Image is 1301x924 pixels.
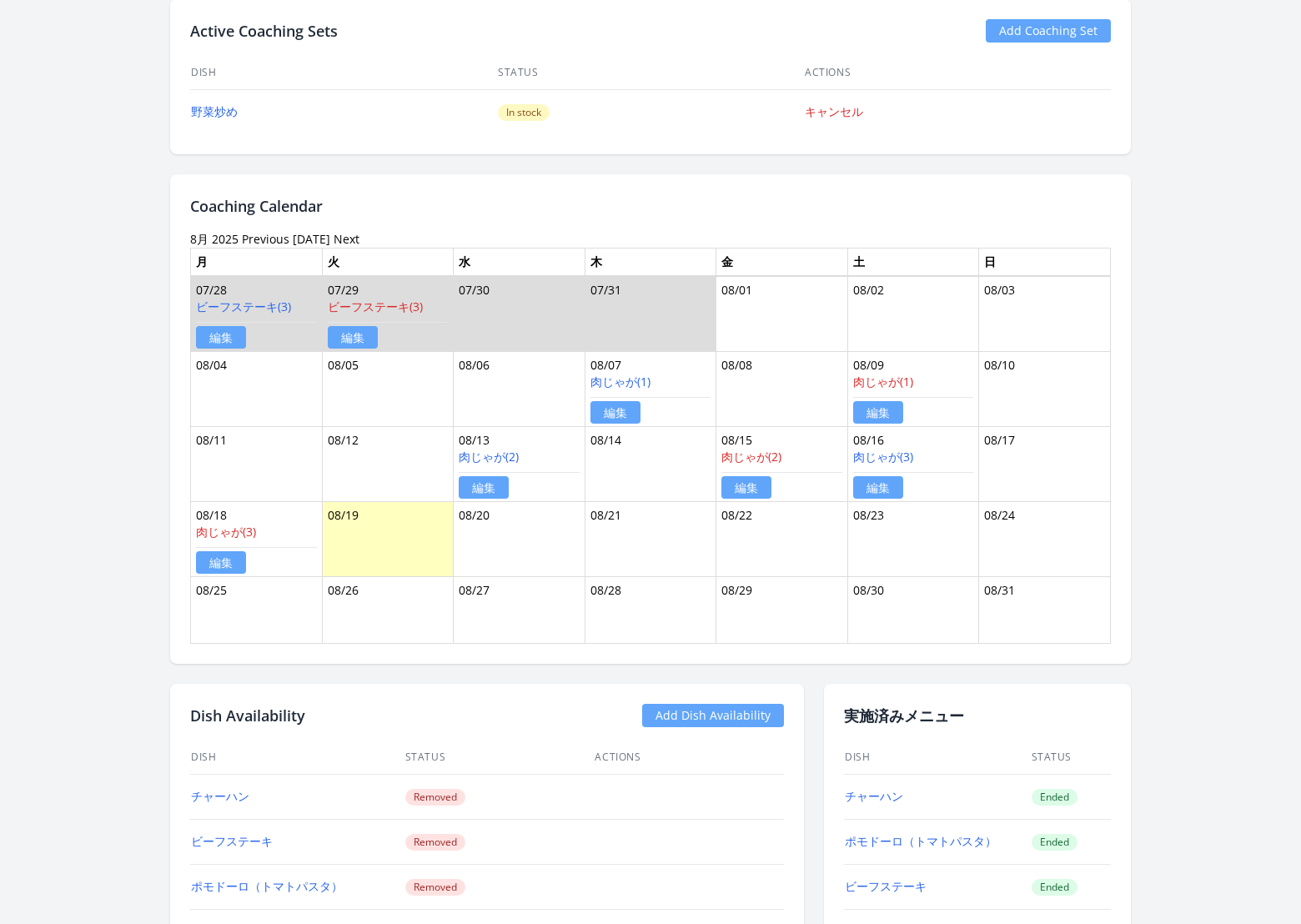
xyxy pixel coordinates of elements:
[190,19,338,43] h2: Active Coaching Sets
[196,551,246,574] a: 編集
[585,351,716,426] td: 08/07
[322,426,454,501] td: 08/12
[404,741,595,775] th: Status
[191,878,343,894] a: ポモドーロ（トマトパスタ）
[191,833,273,849] a: ビーフステーキ
[328,326,378,349] a: 編集
[845,833,997,849] a: ポモドーロ（トマトパスタ）
[191,351,323,426] td: 08/04
[585,426,716,501] td: 08/14
[979,576,1111,643] td: 08/31
[716,501,848,576] td: 08/22
[853,374,913,389] a: 肉じゃが(1)
[979,276,1111,352] td: 08/03
[191,276,323,352] td: 07/28
[322,276,454,352] td: 07/29
[590,374,650,389] a: 肉じゃが(1)
[585,248,716,276] th: 木
[191,103,238,119] a: 野菜炒め
[847,351,979,426] td: 08/09
[405,834,465,851] span: Removed
[328,299,423,314] a: ビーフステーキ(3)
[847,426,979,501] td: 08/16
[845,878,927,894] a: ビーフステーキ
[322,248,454,276] th: 火
[844,704,1111,727] h2: 実施済みメニュー
[454,351,585,426] td: 08/06
[322,501,454,576] td: 08/19
[191,576,323,643] td: 08/25
[191,501,323,576] td: 08/18
[498,104,550,121] span: In stock
[196,524,256,540] a: 肉じゃが(3)
[454,426,585,501] td: 08/13
[979,501,1111,576] td: 08/24
[191,788,249,804] a: チャーハン
[196,326,246,349] a: 編集
[405,789,465,806] span: Removed
[721,449,781,465] a: 肉じゃが(2)
[585,501,716,576] td: 08/21
[805,103,863,119] a: キャンセル
[1032,834,1077,851] span: Ended
[196,299,291,314] a: ビーフステーキ(3)
[716,248,848,276] th: 金
[191,426,323,501] td: 08/11
[716,576,848,643] td: 08/29
[853,476,903,499] a: 編集
[845,788,903,804] a: チャーハン
[1031,741,1112,775] th: Status
[979,248,1111,276] th: 日
[594,741,784,775] th: Actions
[979,426,1111,501] td: 08/17
[242,231,289,247] a: Previous
[405,879,465,896] span: Removed
[322,576,454,643] td: 08/26
[334,231,359,247] a: Next
[190,231,239,247] time: 8月 2025
[454,248,585,276] th: 水
[847,576,979,643] td: 08/30
[590,401,640,424] a: 編集
[585,576,716,643] td: 08/28
[847,248,979,276] th: 土
[716,426,848,501] td: 08/15
[844,741,1031,775] th: Dish
[986,19,1111,43] a: Add Coaching Set
[642,704,784,727] a: Add Dish Availability
[979,351,1111,426] td: 08/10
[497,56,804,90] th: Status
[585,276,716,352] td: 07/31
[1032,879,1077,896] span: Ended
[454,576,585,643] td: 08/27
[459,449,519,465] a: 肉じゃが(2)
[853,401,903,424] a: 編集
[459,476,509,499] a: 編集
[322,351,454,426] td: 08/05
[454,276,585,352] td: 07/30
[716,351,848,426] td: 08/08
[853,449,913,465] a: 肉じゃが(3)
[847,276,979,352] td: 08/02
[190,194,1111,218] h2: Coaching Calendar
[190,704,305,727] h2: Dish Availability
[190,741,404,775] th: Dish
[293,231,330,247] a: [DATE]
[804,56,1111,90] th: Actions
[191,248,323,276] th: 月
[847,501,979,576] td: 08/23
[454,501,585,576] td: 08/20
[721,476,771,499] a: 編集
[1032,789,1077,806] span: Ended
[716,276,848,352] td: 08/01
[190,56,497,90] th: Dish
